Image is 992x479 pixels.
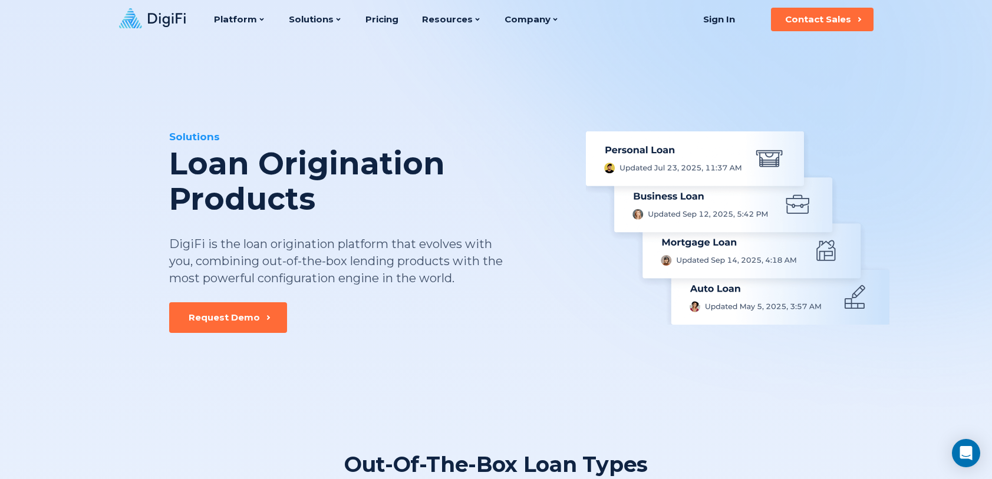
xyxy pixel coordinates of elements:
[169,146,565,217] div: Loan Origination Products
[952,439,980,467] div: Open Intercom Messenger
[169,130,565,144] div: Solutions
[189,312,260,323] div: Request Demo
[344,451,648,478] div: Out-Of-The-Box Loan Types
[169,236,504,287] div: DigiFi is the loan origination platform that evolves with you, combining out-of-the-box lending p...
[689,8,750,31] a: Sign In
[785,14,851,25] div: Contact Sales
[169,302,287,333] button: Request Demo
[771,8,874,31] button: Contact Sales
